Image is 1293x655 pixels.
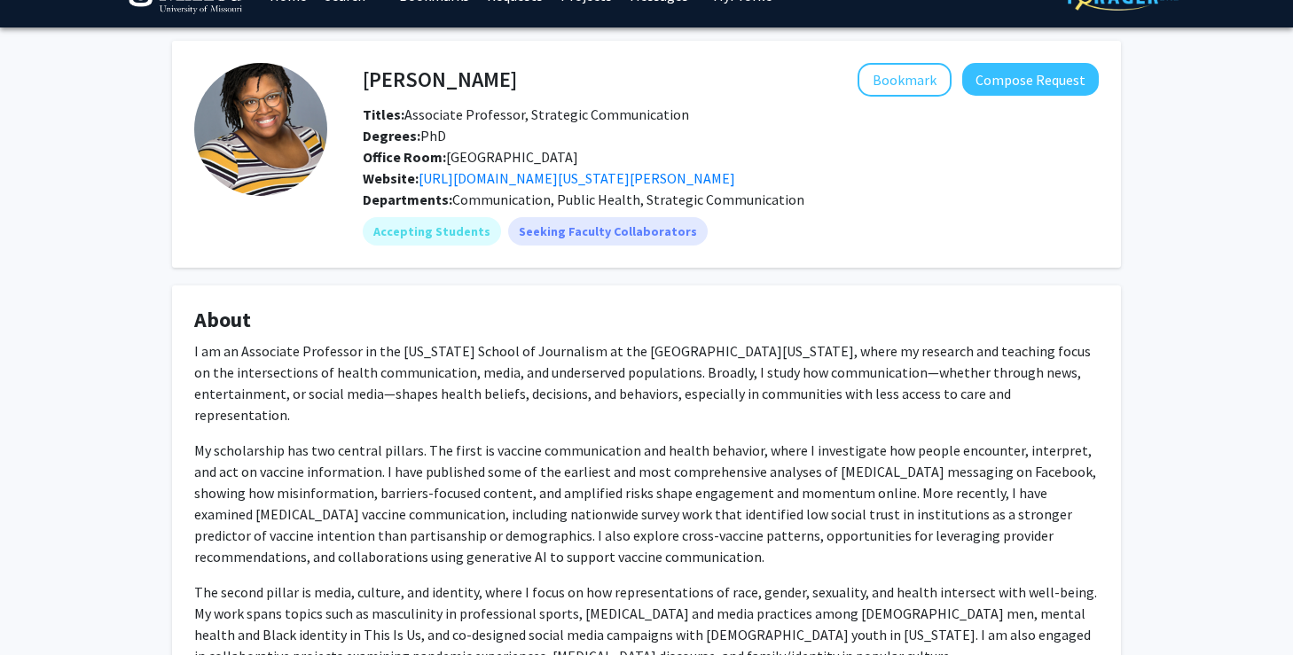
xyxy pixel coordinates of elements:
iframe: Chat [13,575,75,642]
b: Degrees: [363,127,420,144]
button: Add Monique Luisi to Bookmarks [858,63,952,97]
h4: [PERSON_NAME] [363,63,517,96]
b: Website: [363,169,419,187]
b: Titles: [363,105,404,123]
span: Communication, Public Health, Strategic Communication [452,191,804,208]
img: Profile Picture [194,63,327,196]
span: [GEOGRAPHIC_DATA] [363,148,578,166]
span: PhD [363,127,446,144]
span: Associate Professor, Strategic Communication [363,105,689,123]
mat-chip: Accepting Students [363,217,501,246]
p: I am an Associate Professor in the [US_STATE] School of Journalism at the [GEOGRAPHIC_DATA][US_ST... [194,340,1099,425]
b: Office Room: [363,148,446,166]
b: Departments: [363,191,452,208]
p: My scholarship has two central pillars. The first is vaccine communication and health behavior, w... [194,440,1099,567]
button: Compose Request to Monique Luisi [962,63,1099,96]
mat-chip: Seeking Faculty Collaborators [508,217,708,246]
h4: About [194,308,1099,333]
a: Opens in a new tab [419,169,735,187]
